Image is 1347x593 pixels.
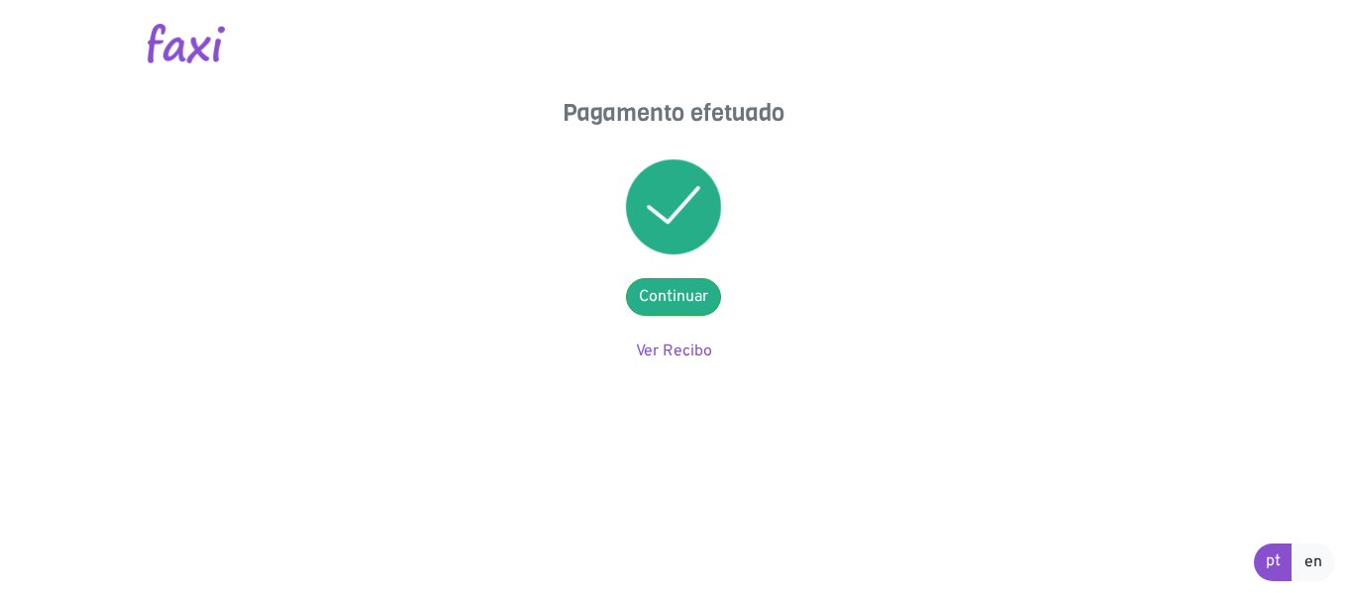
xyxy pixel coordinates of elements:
img: success [626,159,721,254]
h4: Pagamento efetuado [475,99,872,128]
a: pt [1254,544,1293,581]
a: Continuar [626,278,721,316]
a: en [1292,544,1335,581]
a: Ver Recibo [636,342,712,361]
